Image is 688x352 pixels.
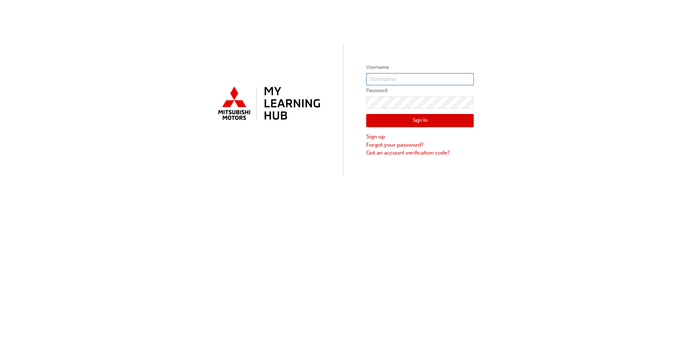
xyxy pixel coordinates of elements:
label: Username [366,63,474,72]
a: Forgot your password? [366,141,474,149]
a: Got an account verification code? [366,149,474,157]
input: Username [366,73,474,85]
label: Password [366,86,474,95]
a: Sign up [366,133,474,141]
img: mmal [214,84,322,124]
button: Sign In [366,114,474,128]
